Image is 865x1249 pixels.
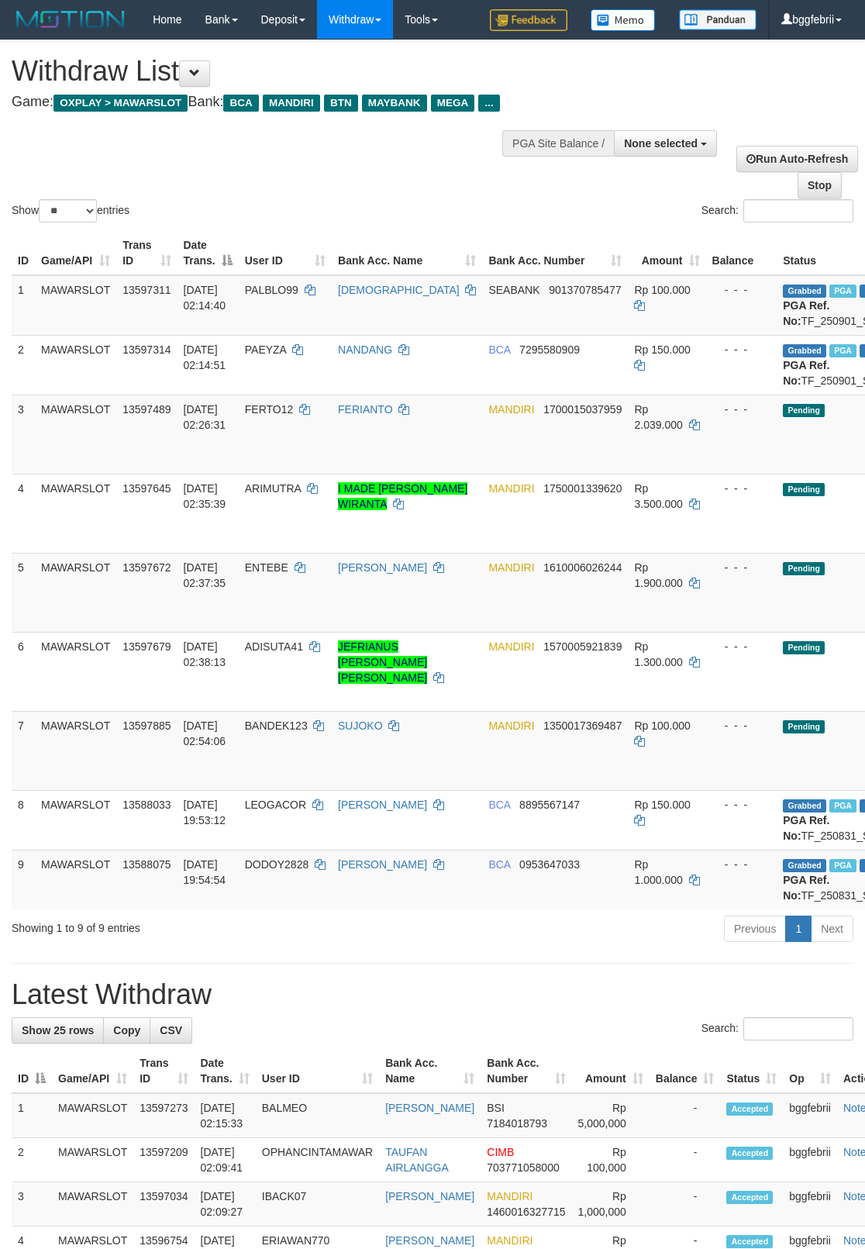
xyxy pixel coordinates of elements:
[634,799,690,811] span: Rp 150.000
[256,1093,379,1138] td: BALMEO
[245,640,303,653] span: ADISUTA41
[338,561,427,574] a: [PERSON_NAME]
[488,858,510,871] span: BCA
[543,719,622,732] span: Copy 1350017369487 to clipboard
[829,285,856,298] span: Marked by bggfebrii
[482,231,628,275] th: Bank Acc. Number: activate to sort column ascending
[12,8,129,31] img: MOTION_logo.png
[488,343,510,356] span: BCA
[35,395,116,474] td: MAWARSLOT
[481,1049,571,1093] th: Bank Acc. Number: activate to sort column ascending
[650,1093,721,1138] td: -
[362,95,427,112] span: MAYBANK
[798,172,842,198] a: Stop
[811,916,853,942] a: Next
[712,797,771,813] div: - - -
[487,1102,505,1114] span: BSI
[783,483,825,496] span: Pending
[624,137,698,150] span: None selected
[385,1234,474,1247] a: [PERSON_NAME]
[487,1161,559,1174] span: Copy 703771058000 to clipboard
[487,1117,547,1130] span: Copy 7184018793 to clipboard
[338,482,467,510] a: I MADE [PERSON_NAME] WIRANTA
[488,640,534,653] span: MANDIRI
[177,231,239,275] th: Date Trans.: activate to sort column descending
[239,231,332,275] th: User ID: activate to sort column ascending
[543,482,622,495] span: Copy 1750001339620 to clipboard
[39,199,97,223] select: Showentries
[385,1146,449,1174] a: TAUFAN AIRLANGGA
[256,1049,379,1093] th: User ID: activate to sort column ascending
[572,1049,650,1093] th: Amount: activate to sort column ascending
[35,275,116,336] td: MAWARSLOT
[634,403,682,431] span: Rp 2.039.000
[701,199,853,223] label: Search:
[712,718,771,733] div: - - -
[487,1234,532,1247] span: MANDIRI
[712,639,771,654] div: - - -
[726,1191,773,1204] span: Accepted
[701,1017,853,1040] label: Search:
[712,282,771,298] div: - - -
[256,1182,379,1227] td: IBACK07
[783,814,829,842] b: PGA Ref. No:
[184,561,226,589] span: [DATE] 02:37:35
[783,1093,837,1138] td: bggfebrii
[256,1138,379,1182] td: OPHANCINTAMAWAR
[12,231,35,275] th: ID
[245,403,294,416] span: FERTO12
[245,284,298,296] span: PALBLO99
[122,561,171,574] span: 13597672
[783,359,829,387] b: PGA Ref. No:
[338,284,460,296] a: [DEMOGRAPHIC_DATA]
[35,632,116,711] td: MAWARSLOT
[783,720,825,733] span: Pending
[634,858,682,886] span: Rp 1.000.000
[245,561,288,574] span: ENTEBE
[736,146,858,172] a: Run Auto-Refresh
[783,874,829,902] b: PGA Ref. No:
[783,641,825,654] span: Pending
[184,482,226,510] span: [DATE] 02:35:39
[338,799,427,811] a: [PERSON_NAME]
[783,299,829,327] b: PGA Ref. No:
[379,1049,481,1093] th: Bank Acc. Name: activate to sort column ascending
[783,404,825,417] span: Pending
[122,343,171,356] span: 13597314
[614,130,717,157] button: None selected
[385,1102,474,1114] a: [PERSON_NAME]
[385,1190,474,1202] a: [PERSON_NAME]
[829,859,856,872] span: Marked by bggfebrii
[12,275,35,336] td: 1
[712,481,771,496] div: - - -
[12,335,35,395] td: 2
[634,284,690,296] span: Rp 100.000
[549,284,621,296] span: Copy 901370785477 to clipboard
[338,640,427,684] a: JEFRIANUS [PERSON_NAME] [PERSON_NAME]
[783,799,826,813] span: Grabbed
[634,640,682,668] span: Rp 1.300.000
[490,9,567,31] img: Feedback.jpg
[12,199,129,223] label: Show entries
[783,1138,837,1182] td: bggfebrii
[720,1049,783,1093] th: Status: activate to sort column ascending
[487,1206,565,1218] span: Copy 1460016327715 to clipboard
[245,343,286,356] span: PAEYZA
[785,916,812,942] a: 1
[488,799,510,811] span: BCA
[478,95,499,112] span: ...
[726,1147,773,1160] span: Accepted
[122,640,171,653] span: 13597679
[35,474,116,553] td: MAWARSLOT
[116,231,177,275] th: Trans ID: activate to sort column ascending
[245,482,301,495] span: ARIMUTRA
[338,858,427,871] a: [PERSON_NAME]
[488,561,534,574] span: MANDIRI
[488,403,534,416] span: MANDIRI
[223,95,258,112] span: BCA
[338,403,393,416] a: FERIANTO
[324,95,358,112] span: BTN
[650,1182,721,1227] td: -
[184,284,226,312] span: [DATE] 02:14:40
[572,1182,650,1227] td: Rp 1,000,000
